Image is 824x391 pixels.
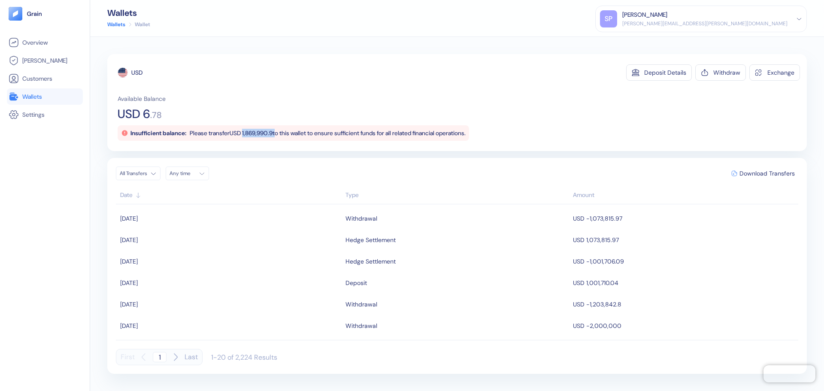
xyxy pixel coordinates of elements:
span: Available Balance [118,94,166,103]
span: USD 6 [118,108,150,120]
td: [DATE] [116,294,343,315]
td: USD 1,073,815.97 [571,229,798,251]
td: [DATE] [116,208,343,229]
img: logo-tablet-V2.svg [9,7,22,21]
td: USD 1,001,710.04 [571,272,798,294]
a: Wallets [107,21,125,28]
span: Customers [22,74,52,83]
div: [PERSON_NAME] [622,10,667,19]
div: Withdrawal [345,318,377,333]
div: Withdrawal [345,211,377,226]
a: Customers [9,73,81,84]
iframe: Chatra live chat [763,365,815,382]
td: [DATE] [116,315,343,336]
button: Withdraw [695,64,746,81]
div: Sort ascending [120,191,341,200]
div: USD [131,68,142,77]
button: Exchange [749,64,800,81]
td: [DATE] [116,251,343,272]
button: Any time [166,167,209,180]
div: Sort descending [573,191,794,200]
span: Insufficient balance: [130,129,186,137]
a: Settings [9,109,81,120]
span: Settings [22,110,45,119]
div: Deposit Details [644,70,686,76]
td: USD -2,000,000 [571,315,798,336]
td: USD -1,001,706.09 [571,251,798,272]
button: First [121,349,135,365]
div: Deposit [345,276,367,290]
div: [PERSON_NAME][EMAIL_ADDRESS][PERSON_NAME][DOMAIN_NAME] [622,20,788,27]
div: Hedge Settlement [345,254,396,269]
div: Hedge Settlement [345,233,396,247]
span: Wallets [22,92,42,101]
div: Sort ascending [345,191,569,200]
div: SP [600,10,617,27]
td: USD -1,203,842.8 [571,294,798,315]
div: Exchange [767,70,794,76]
button: Last [185,349,198,365]
div: Withdrawal [345,297,377,312]
td: USD -1,073,815.97 [571,208,798,229]
span: Please transfer USD 1,869,990.9 to this wallet to ensure sufficient funds for all related financi... [190,129,466,137]
span: Overview [22,38,48,47]
a: Overview [9,37,81,48]
td: [DATE] [116,272,343,294]
td: [DATE] [116,229,343,251]
a: Wallets [9,91,81,102]
div: Withdraw [713,70,740,76]
button: Download Transfers [728,167,798,180]
span: [PERSON_NAME] [22,56,67,65]
a: [PERSON_NAME] [9,55,81,66]
div: 1-20 of 2,224 Results [211,353,277,362]
span: Download Transfers [739,170,795,176]
button: Deposit Details [626,64,692,81]
div: Wallets [107,9,150,17]
div: Any time [170,170,195,177]
span: . 78 [150,111,162,119]
img: logo [27,11,42,17]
